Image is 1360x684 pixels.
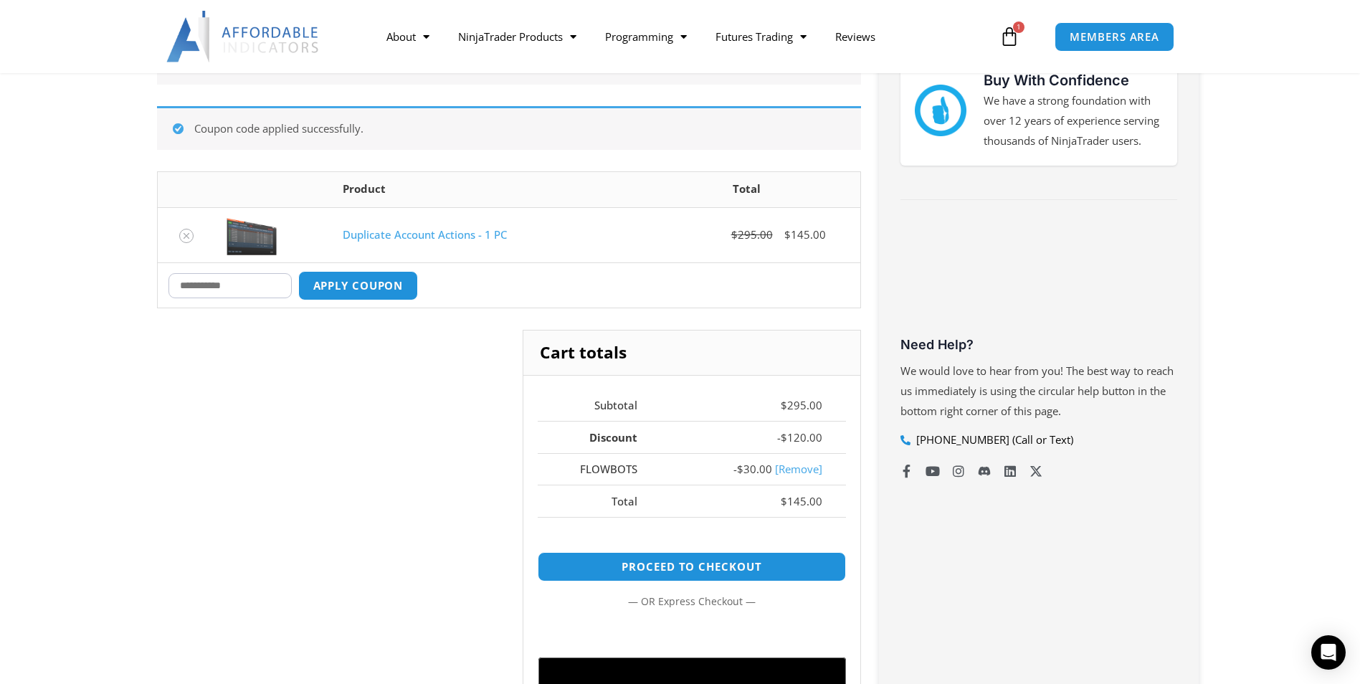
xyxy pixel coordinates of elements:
[781,398,787,412] span: $
[1013,22,1024,33] span: 1
[661,453,846,485] td: -
[538,453,661,485] th: FLOWBOTS
[372,20,996,53] nav: Menu
[915,85,966,136] img: mark thumbs good 43913 | Affordable Indicators – NinjaTrader
[1055,22,1174,52] a: MEMBERS AREA
[157,106,861,150] div: Coupon code applied successfully.
[227,215,277,255] img: Screenshot 2024-08-26 15414455555 | Affordable Indicators – NinjaTrader
[372,20,444,53] a: About
[775,462,822,476] a: Remove flowbots coupon
[332,172,633,207] th: Product
[781,430,787,445] span: $
[913,430,1073,450] span: [PHONE_NUMBER] (Call or Text)
[731,227,773,242] bdi: 295.00
[900,225,1177,333] iframe: Customer reviews powered by Trustpilot
[538,533,845,546] iframe: PayPal Message 2
[731,227,738,242] span: $
[444,20,591,53] a: NinjaTrader Products
[298,271,419,300] button: Apply coupon
[978,16,1041,57] a: 1
[781,430,822,445] bdi: 120.00
[538,485,661,517] th: Total
[179,229,194,243] a: Remove Duplicate Account Actions - 1 PC from cart
[821,20,890,53] a: Reviews
[538,552,845,581] a: Proceed to checkout
[900,364,1174,418] span: We would love to hear from you! The best way to reach us immediately is using the circular help b...
[1070,32,1159,42] span: MEMBERS AREA
[166,11,320,62] img: LogoAI | Affordable Indicators – NinjaTrader
[538,421,661,453] th: Discount
[538,390,661,422] th: Subtotal
[701,20,821,53] a: Futures Trading
[781,494,787,508] span: $
[343,227,507,242] a: Duplicate Account Actions - 1 PC
[591,20,701,53] a: Programming
[538,592,845,611] p: — or —
[523,331,860,375] h2: Cart totals
[633,172,860,207] th: Total
[900,336,1177,353] h3: Need Help?
[781,494,822,508] bdi: 145.00
[737,462,772,476] span: 30.00
[737,462,743,476] span: $
[784,227,826,242] bdi: 145.00
[1311,635,1346,670] div: Open Intercom Messenger
[535,619,848,653] iframe: Secure express checkout frame
[784,227,791,242] span: $
[984,91,1163,151] p: We have a strong foundation with over 12 years of experience serving thousands of NinjaTrader users.
[781,398,822,412] bdi: 295.00
[984,70,1163,91] h3: Buy With Confidence
[777,430,781,445] span: -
